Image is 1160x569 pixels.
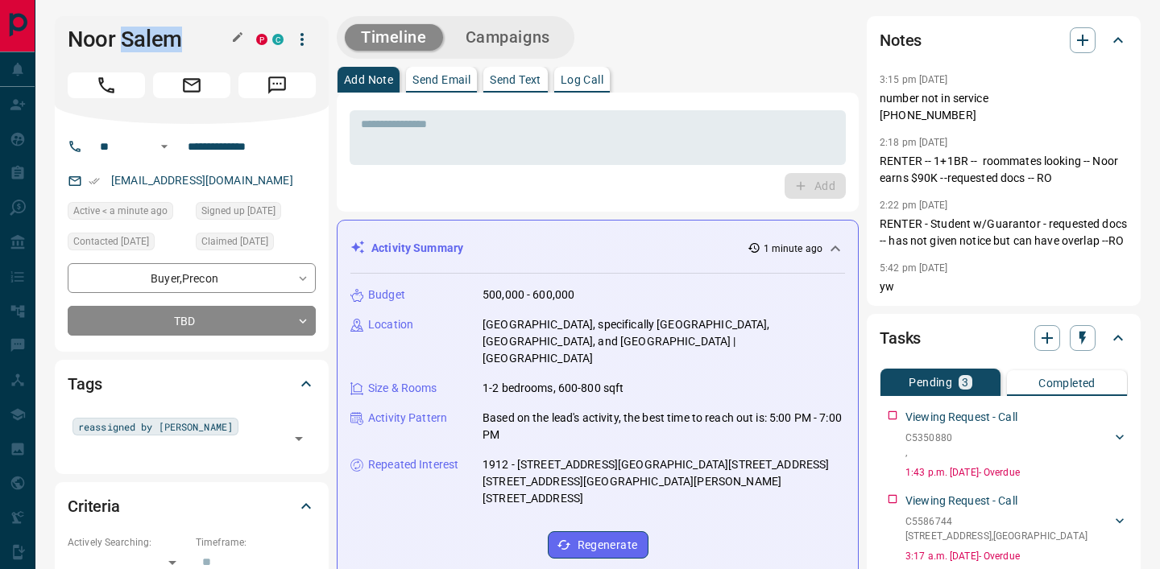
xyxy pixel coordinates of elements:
div: Buyer , Precon [68,263,316,293]
button: Timeline [345,24,443,51]
p: Send Text [490,74,541,85]
div: TBD [68,306,316,336]
div: C5586744[STREET_ADDRESS],[GEOGRAPHIC_DATA] [905,511,1128,546]
span: Email [153,72,230,98]
p: Activity Summary [371,240,463,257]
div: Tue Jun 25 2024 [196,233,316,255]
h2: Notes [880,27,922,53]
span: Message [238,72,316,98]
p: , [905,445,952,460]
h1: Noor Salem [68,27,232,52]
p: Budget [368,287,405,303]
div: Criteria [68,487,316,526]
p: Send Email [412,74,470,85]
p: Repeated Interest [368,456,458,473]
p: 1912 - [STREET_ADDRESS][GEOGRAPHIC_DATA][STREET_ADDRESS][STREET_ADDRESS][GEOGRAPHIC_DATA][PERSON_... [483,456,845,507]
p: 3:15 pm [DATE] [880,74,948,85]
p: 2:18 pm [DATE] [880,137,948,148]
p: Activity Pattern [368,410,447,427]
span: Contacted [DATE] [73,233,149,249]
div: Tags [68,365,316,403]
p: 1:43 p.m. [DATE] - Overdue [905,465,1128,480]
p: RENTER -- 1+1BR -- roommates looking -- Noor earns $90K --requested docs -- RO [880,153,1128,187]
p: Pending [909,377,952,388]
div: Notes [880,21,1128,60]
p: 1-2 bedrooms, 600-800 sqft [483,380,623,397]
p: Based on the lead's activity, the best time to reach out is: 5:00 PM - 7:00 PM [483,410,845,443]
div: condos.ca [272,34,284,45]
p: [STREET_ADDRESS] , [GEOGRAPHIC_DATA] [905,529,1087,543]
button: Regenerate [548,531,648,559]
div: Activity Summary1 minute ago [350,233,845,263]
a: [EMAIL_ADDRESS][DOMAIN_NAME] [111,174,293,187]
h2: Tags [68,371,101,397]
p: Viewing Request - Call [905,493,1017,509]
p: 500,000 - 600,000 [483,287,574,303]
p: Size & Rooms [368,380,437,397]
span: Call [68,72,145,98]
p: C5350880 [905,431,952,445]
p: Location [368,316,413,333]
div: Sat Aug 16 2025 [68,202,188,225]
p: Viewing Request - Call [905,409,1017,426]
h2: Tasks [880,325,921,351]
p: 5:42 pm [DATE] [880,262,948,274]
span: Claimed [DATE] [201,233,268,249]
svg: Email Verified [89,175,100,187]
div: Tasks [880,319,1128,357]
div: Tue Nov 28 2023 [68,233,188,255]
button: Open [288,427,310,450]
div: C5350880, [905,427,1128,463]
div: property.ca [256,34,267,45]
p: 3 [962,377,968,388]
p: [GEOGRAPHIC_DATA], specifically [GEOGRAPHIC_DATA], [GEOGRAPHIC_DATA], and [GEOGRAPHIC_DATA] | [GE... [483,316,845,367]
p: Actively Searching: [68,535,188,550]
p: 1 minute ago [764,241,822,256]
p: number not in service [PHONE_NUMBER] [880,90,1128,124]
p: C5586744 [905,514,1087,529]
p: 2:22 pm [DATE] [880,200,948,211]
button: Open [155,137,174,156]
div: Tue Mar 26 2019 [196,202,316,225]
span: reassigned by [PERSON_NAME] [78,419,233,435]
button: Campaigns [449,24,566,51]
p: yw [880,278,1128,295]
p: Log Call [561,74,603,85]
p: RENTER - Student w/Guarantor - requested docs -- has not given notice but can have overlap --RO [880,216,1128,249]
span: Signed up [DATE] [201,203,275,219]
p: Add Note [344,74,393,85]
h2: Criteria [68,493,120,519]
p: 3:17 a.m. [DATE] - Overdue [905,549,1128,563]
span: Active < a minute ago [73,203,168,219]
p: Timeframe: [196,535,316,550]
p: Completed [1038,377,1096,389]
